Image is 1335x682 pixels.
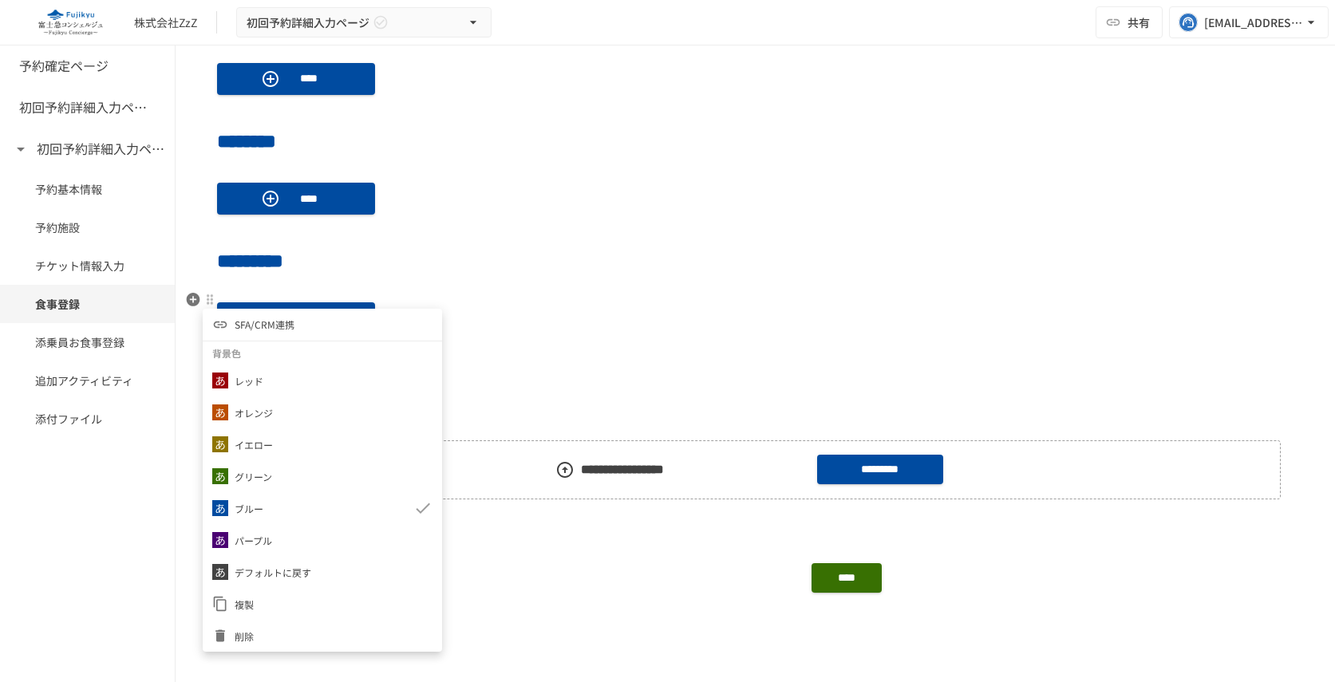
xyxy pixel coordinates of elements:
p: デフォルトに戻す [235,565,311,580]
span: SFA/CRM連携 [235,317,294,332]
span: 削除 [235,629,432,644]
p: パープル [235,533,272,548]
p: オレンジ [235,405,273,420]
p: 背景色 [212,345,241,361]
p: グリーン [235,469,272,484]
p: レッド [235,373,263,388]
p: イエロー [235,437,273,452]
span: 複製 [235,597,432,612]
p: ブルー [235,501,263,516]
